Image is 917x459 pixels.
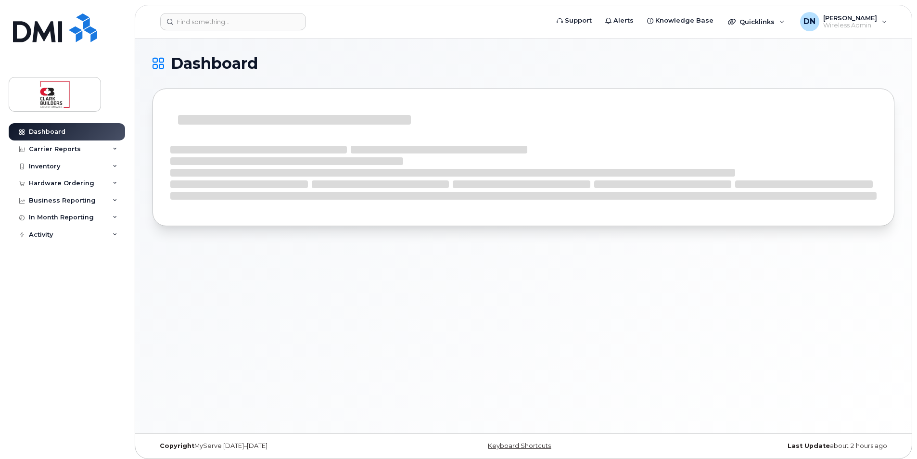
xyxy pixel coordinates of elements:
a: Keyboard Shortcuts [488,442,551,449]
div: about 2 hours ago [647,442,894,450]
div: MyServe [DATE]–[DATE] [153,442,400,450]
span: Dashboard [171,56,258,71]
strong: Copyright [160,442,194,449]
strong: Last Update [788,442,830,449]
